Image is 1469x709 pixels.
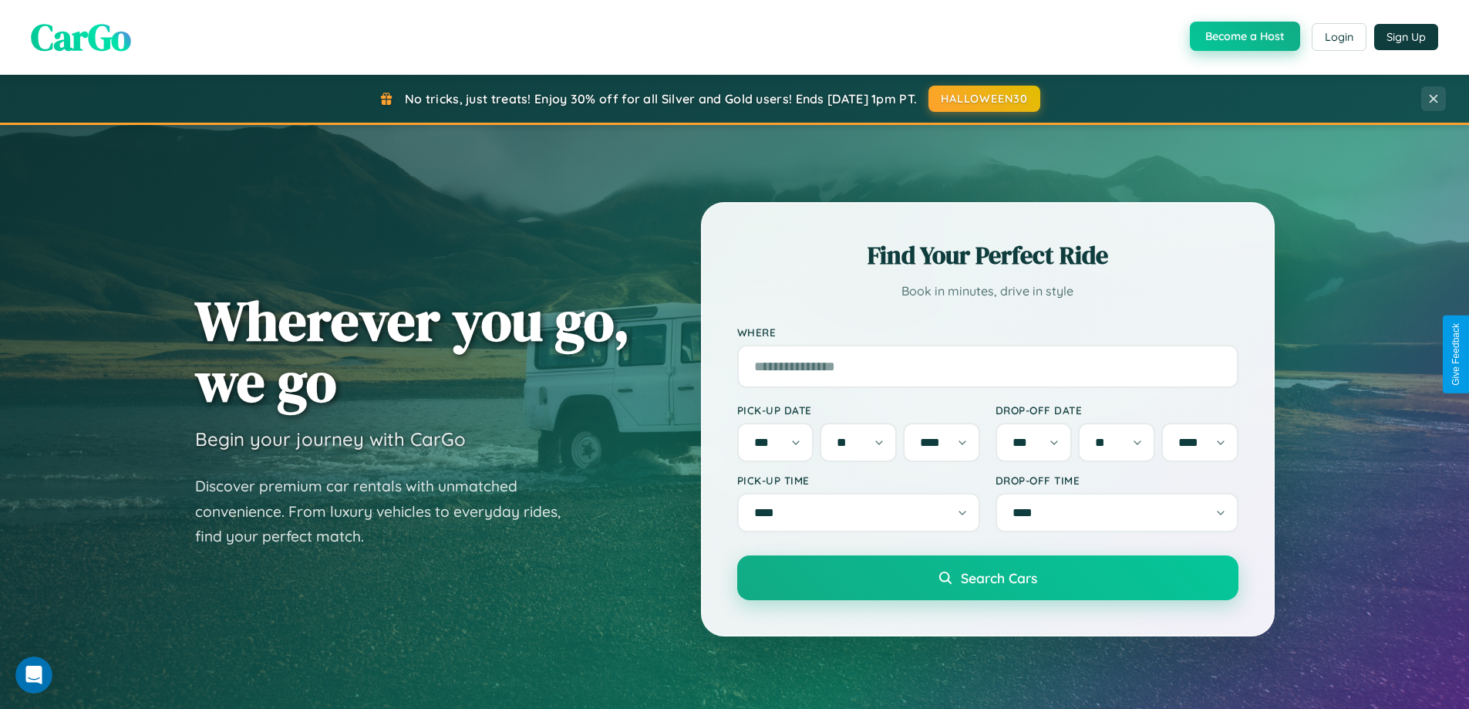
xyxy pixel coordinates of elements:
label: Drop-off Time [996,474,1238,487]
label: Pick-up Date [737,403,980,417]
button: Login [1312,23,1366,51]
label: Drop-off Date [996,403,1238,417]
label: Where [737,326,1238,339]
span: No tricks, just treats! Enjoy 30% off for all Silver and Gold users! Ends [DATE] 1pm PT. [405,91,917,106]
button: Search Cars [737,555,1238,600]
iframe: Intercom live chat [15,657,52,694]
p: Book in minutes, drive in style [737,280,1238,302]
button: Sign Up [1374,24,1438,50]
button: Become a Host [1190,22,1300,51]
div: Give Feedback [1450,323,1461,386]
label: Pick-up Time [737,474,980,487]
h3: Begin your journey with CarGo [195,427,466,451]
button: HALLOWEEN30 [928,86,1040,112]
h2: Find Your Perfect Ride [737,238,1238,272]
h1: Wherever you go, we go [195,290,630,412]
span: CarGo [31,12,131,62]
span: Search Cars [961,569,1037,586]
p: Discover premium car rentals with unmatched convenience. From luxury vehicles to everyday rides, ... [195,474,581,549]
